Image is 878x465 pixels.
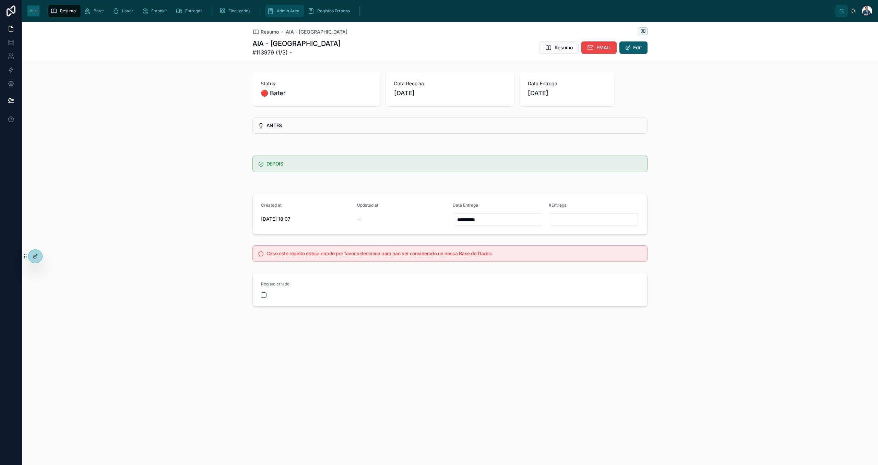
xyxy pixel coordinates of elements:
[306,5,355,17] a: Registos Errados
[596,44,611,51] span: EMAIL
[261,80,372,87] span: Status
[122,8,133,14] span: Lavar
[261,28,279,35] span: Resumo
[394,80,506,87] span: Data Recolha
[252,39,341,48] h1: AIA - [GEOGRAPHIC_DATA]
[27,5,39,16] img: App logo
[82,5,109,17] a: Bater
[549,203,567,208] span: #Entrega
[277,8,299,14] span: Admin Area
[140,5,172,17] a: Embalar
[357,216,361,222] span: --
[317,8,350,14] span: Registos Errados
[94,8,104,14] span: Bater
[265,5,304,17] a: Admin Area
[581,41,617,54] button: EMAIL
[619,41,648,54] button: Edit
[528,88,606,98] span: [DATE]
[45,3,835,19] div: scrollable content
[217,5,255,17] a: Finalizados
[394,88,506,98] span: [DATE]
[110,5,138,17] a: Lavar
[60,8,76,14] span: Resumo
[261,216,352,222] span: [DATE] 18:07
[261,203,282,208] span: Created at
[151,8,167,14] span: Embalar
[357,203,378,208] span: Updated at
[185,8,202,14] span: Entregar
[228,8,250,14] span: Finalizados
[252,48,341,57] span: #113979 (1/3) -
[539,41,579,54] button: Resumo
[174,5,207,17] a: Entregar
[555,44,573,51] span: Resumo
[261,88,372,98] span: 🔴 Bater
[266,161,642,166] h5: DEPOIS
[453,203,478,208] span: Data Entrega
[48,5,81,17] a: Resumo
[266,251,642,256] h5: Caso este registo esteja errado por favor selecciona para não ser considerado na nossa Base de Dados
[528,80,606,87] span: Data Entrega
[252,28,279,35] a: Resumo
[286,28,347,35] a: AIA - [GEOGRAPHIC_DATA]
[261,281,289,286] span: Registo errado
[266,123,642,128] h5: ANTES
